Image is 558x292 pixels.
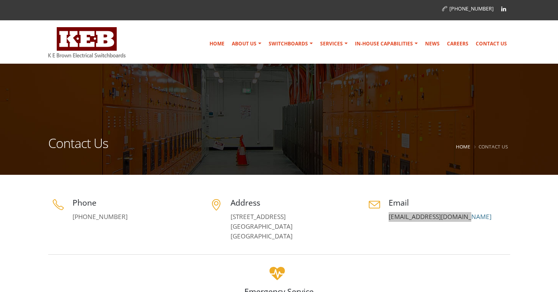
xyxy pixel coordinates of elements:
a: Home [456,143,470,150]
h4: Phone [73,197,194,208]
li: Contact Us [472,142,508,152]
a: Linkedin [498,3,510,15]
a: News [422,36,443,52]
a: Home [206,36,228,52]
a: In-house Capabilities [352,36,421,52]
a: Services [317,36,351,52]
a: Careers [444,36,472,52]
h4: Address [231,197,352,208]
a: About Us [229,36,265,52]
a: [PHONE_NUMBER] [442,5,494,12]
a: Switchboards [265,36,316,52]
h1: Contact Us [48,137,108,160]
a: [EMAIL_ADDRESS][DOMAIN_NAME] [389,213,492,221]
h4: Email [389,197,510,208]
a: [STREET_ADDRESS][GEOGRAPHIC_DATA][GEOGRAPHIC_DATA] [231,213,293,240]
a: Contact Us [472,36,510,52]
img: K E Brown Electrical Switchboards [48,27,126,58]
a: [PHONE_NUMBER] [73,213,128,221]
